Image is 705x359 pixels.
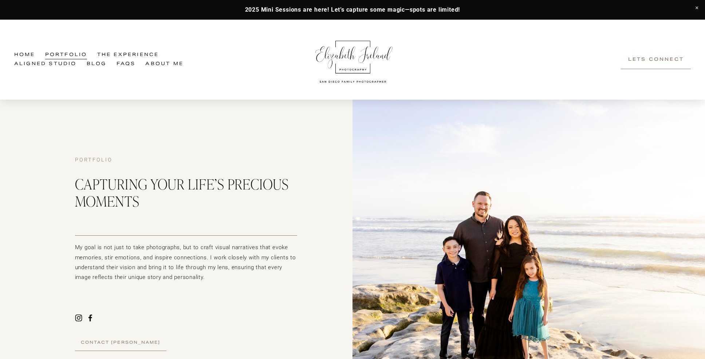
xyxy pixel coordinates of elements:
[87,314,94,322] a: Facebook
[97,51,159,59] span: The Experience
[97,51,159,60] a: folder dropdown
[75,314,82,322] a: Instagram
[75,175,297,210] h2: Capturing your Life’s precious moments
[75,157,297,164] h4: Portfolio
[311,34,395,85] img: Elizabeth Ireland Photography San Diego Family Photographer
[87,60,107,69] a: Blog
[75,243,297,282] p: My goal is not just to take photographs, but to craft visual narratives that evoke memories, stir...
[45,51,87,60] a: Portfolio
[14,51,35,60] a: Home
[621,50,691,69] a: Lets Connect
[14,60,77,69] a: Aligned Studio
[145,60,184,69] a: About Me
[117,60,136,69] a: FAQs
[75,335,166,351] a: Contact [PERSON_NAME]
